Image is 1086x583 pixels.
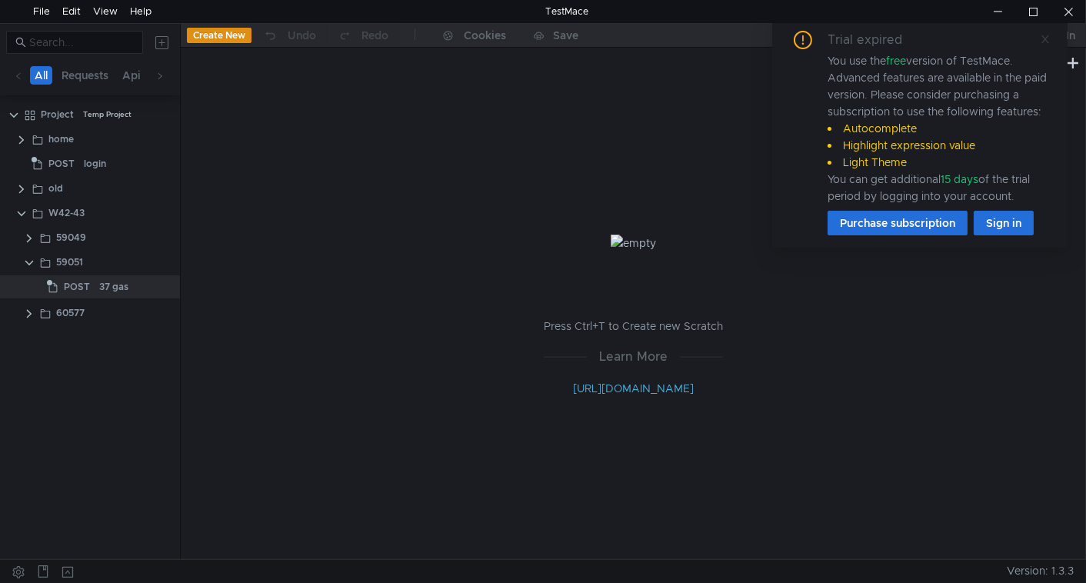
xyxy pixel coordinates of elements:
[187,28,252,43] button: Create New
[118,66,145,85] button: Api
[587,347,680,366] span: Learn More
[941,172,978,186] span: 15 days
[828,171,1049,205] div: You can get additional of the trial period by logging into your account.
[1007,560,1074,582] span: Version: 1.3.3
[361,26,388,45] div: Redo
[828,120,1049,137] li: Autocomplete
[828,211,968,235] button: Purchase subscription
[464,26,506,45] div: Cookies
[611,235,656,252] img: empty
[64,275,90,298] span: POST
[828,31,921,49] div: Trial expired
[828,52,1049,205] div: You use the version of TestMace. Advanced features are available in the paid version. Please cons...
[573,381,694,395] a: [URL][DOMAIN_NAME]
[56,226,86,249] div: 59049
[56,251,83,274] div: 59051
[41,103,74,126] div: Project
[48,128,74,151] div: home
[828,137,1049,154] li: Highlight expression value
[48,152,75,175] span: POST
[48,177,63,200] div: old
[30,66,52,85] button: All
[553,30,578,41] div: Save
[327,24,399,47] button: Redo
[288,26,316,45] div: Undo
[83,103,132,126] div: Temp Project
[99,275,128,298] div: 37 gas
[886,54,906,68] span: free
[48,202,85,225] div: W42-43
[828,154,1049,171] li: Light Theme
[974,211,1034,235] button: Sign in
[57,66,113,85] button: Requests
[252,24,327,47] button: Undo
[29,34,134,51] input: Search...
[56,301,85,325] div: 60577
[84,152,106,175] div: login
[544,317,723,335] p: Press Ctrl+T to Create new Scratch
